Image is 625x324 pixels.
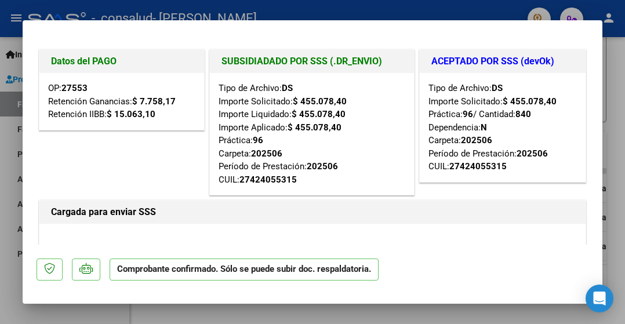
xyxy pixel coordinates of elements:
[253,135,263,145] strong: 96
[110,259,379,281] p: Comprobante confirmado. Sólo se puede subir doc. respaldatoria.
[48,83,88,93] span: OP:
[48,96,176,107] span: Retención Ganancias:
[51,54,192,68] h1: Datos del PAGO
[292,109,346,119] strong: $ 455.078,40
[517,148,548,159] strong: 202506
[428,82,577,173] div: Tipo de Archivo: Importe Solicitado: Práctica: / Cantidad: Dependencia: Carpeta: Período de Prest...
[463,109,473,119] strong: 96
[293,96,347,107] strong: $ 455.078,40
[282,83,293,93] strong: DS
[251,148,282,159] strong: 202506
[481,122,487,133] strong: N
[492,83,503,93] strong: DS
[307,161,338,172] strong: 202506
[503,96,557,107] strong: $ 455.078,40
[51,205,574,219] h1: Cargada para enviar SSS
[239,173,297,187] div: 27424055315
[61,83,88,93] strong: 27553
[449,160,507,173] div: 27424055315
[515,109,531,119] strong: 840
[288,122,341,133] strong: $ 455.078,40
[107,109,155,119] strong: $ 15.063,10
[221,54,402,68] h1: SUBSIDIADADO POR SSS (.DR_ENVIO)
[48,109,155,119] span: Retención IIBB:
[431,54,574,68] h1: ACEPTADO POR SSS (devOk)
[219,82,405,186] div: Tipo de Archivo: Importe Solicitado: Importe Liquidado: Importe Aplicado: Práctica: Carpeta: Perí...
[132,96,176,107] strong: $ 7.758,17
[461,135,492,145] strong: 202506
[586,285,613,312] div: Open Intercom Messenger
